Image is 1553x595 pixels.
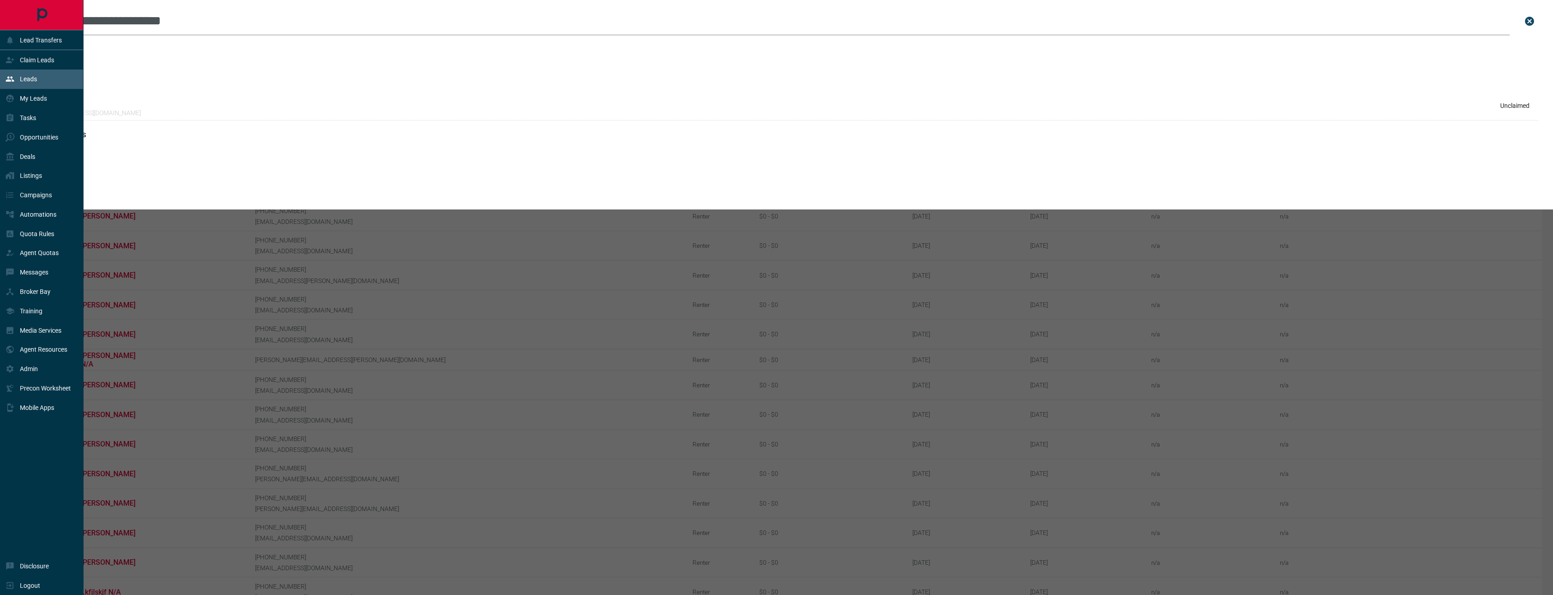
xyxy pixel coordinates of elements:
h3: id matches [34,170,1539,177]
button: close search bar [1520,12,1539,30]
p: [EMAIL_ADDRESS][DOMAIN_NAME] [43,109,141,116]
p: Unclaimed [1500,102,1530,109]
h3: name matches [34,41,1539,48]
h3: email matches [34,79,1539,86]
p: Ti A. [43,95,141,107]
h3: phone matches [34,131,1539,139]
